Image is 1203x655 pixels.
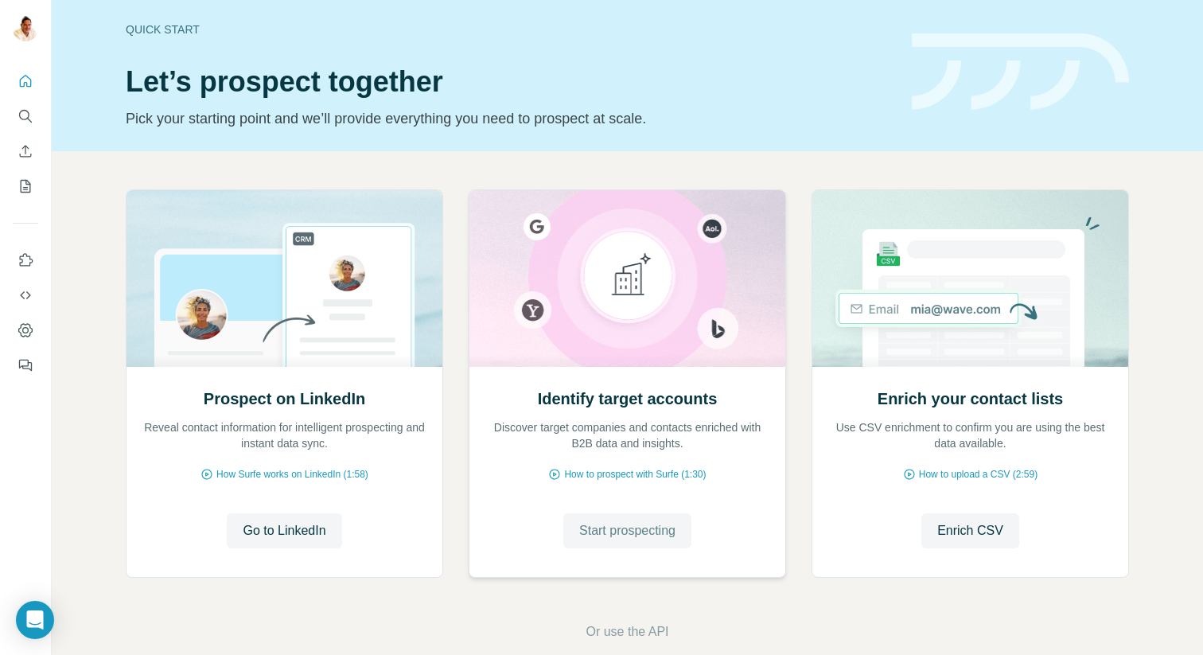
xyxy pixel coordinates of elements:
button: Enrich CSV [13,137,38,166]
h2: Enrich your contact lists [878,388,1063,410]
span: Enrich CSV [937,521,1003,540]
h2: Identify target accounts [538,388,718,410]
span: How Surfe works on LinkedIn (1:58) [216,467,368,482]
button: Dashboard [13,316,38,345]
p: Use CSV enrichment to confirm you are using the best data available. [828,419,1112,451]
h1: Let’s prospect together [126,66,893,98]
img: Enrich your contact lists [812,190,1129,367]
img: banner [912,33,1129,111]
p: Discover target companies and contacts enriched with B2B data and insights. [485,419,769,451]
button: Start prospecting [563,513,691,548]
button: My lists [13,172,38,201]
button: Use Surfe API [13,281,38,310]
span: Go to LinkedIn [243,521,325,540]
div: Open Intercom Messenger [16,601,54,639]
img: Prospect on LinkedIn [126,190,443,367]
button: Search [13,102,38,131]
img: Avatar [13,16,38,41]
button: Feedback [13,351,38,380]
button: Or use the API [586,622,668,641]
h2: Prospect on LinkedIn [204,388,365,410]
button: Use Surfe on LinkedIn [13,246,38,275]
p: Reveal contact information for intelligent prospecting and instant data sync. [142,419,426,451]
span: How to prospect with Surfe (1:30) [564,467,706,482]
img: Identify target accounts [469,190,786,367]
button: Quick start [13,67,38,96]
span: How to upload a CSV (2:59) [919,467,1038,482]
p: Pick your starting point and we’ll provide everything you need to prospect at scale. [126,107,893,130]
span: Start prospecting [579,521,675,540]
button: Enrich CSV [921,513,1019,548]
div: Quick start [126,21,893,37]
button: Go to LinkedIn [227,513,341,548]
